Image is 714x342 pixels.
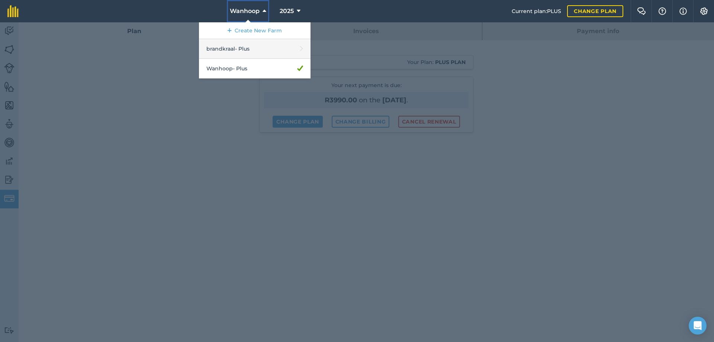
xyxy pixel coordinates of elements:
[679,7,687,16] img: svg+xml;base64,PHN2ZyB4bWxucz0iaHR0cDovL3d3dy53My5vcmcvMjAwMC9zdmciIHdpZHRoPSIxNyIgaGVpZ2h0PSIxNy...
[280,7,294,16] span: 2025
[637,7,646,15] img: Two speech bubbles overlapping with the left bubble in the forefront
[512,7,561,15] span: Current plan : PLUS
[199,59,311,79] a: Wanhoop- Plus
[199,22,311,39] a: Create New Farm
[689,317,707,335] div: Open Intercom Messenger
[230,7,260,16] span: Wanhoop
[199,39,311,59] a: brandkraal- Plus
[567,5,623,17] a: Change plan
[699,7,708,15] img: A cog icon
[658,7,667,15] img: A question mark icon
[7,5,19,17] img: fieldmargin Logo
